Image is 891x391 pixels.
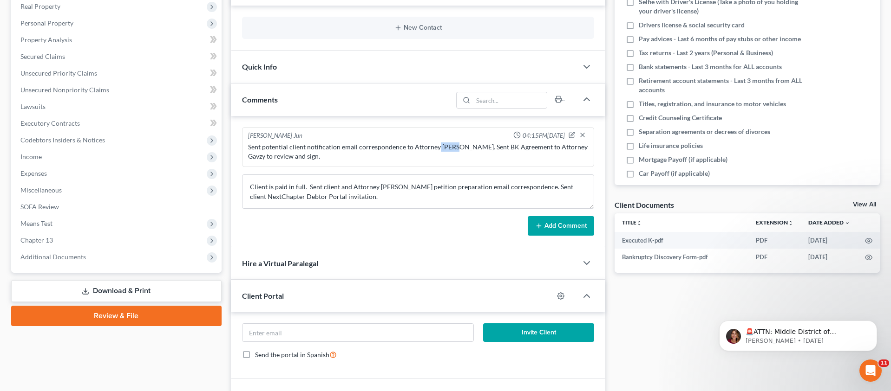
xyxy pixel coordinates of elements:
[705,301,891,366] iframe: Intercom notifications message
[622,219,642,226] a: Titleunfold_more
[615,249,748,265] td: Bankruptcy Discovery Form-pdf
[639,48,773,58] span: Tax returns - Last 2 years (Personal & Business)
[808,219,850,226] a: Date Added expand_more
[248,142,589,161] div: Sent potential client notification email correspondence to Attorney [PERSON_NAME]. Sent BK Agreem...
[20,236,53,244] span: Chapter 13
[748,249,801,265] td: PDF
[20,219,52,227] span: Means Test
[248,131,302,141] div: [PERSON_NAME] Jun
[11,306,222,326] a: Review & File
[20,69,97,77] span: Unsecured Priority Claims
[859,359,882,382] iframe: Intercom live chat
[13,199,222,215] a: SOFA Review
[528,216,594,236] button: Add Comment
[639,20,745,30] span: Drivers license & social security card
[249,24,587,32] button: New Contact
[13,48,222,65] a: Secured Claims
[242,324,473,341] input: Enter email
[845,220,850,226] i: expand_more
[639,141,703,150] span: Life insurance policies
[523,131,565,140] span: 04:15PM[DATE]
[853,201,876,208] a: View All
[20,253,86,261] span: Additional Documents
[20,203,59,211] span: SOFA Review
[13,32,222,48] a: Property Analysis
[801,232,858,249] td: [DATE]
[615,232,748,249] td: Executed K-pdf
[13,115,222,132] a: Executory Contracts
[242,62,277,71] span: Quick Info
[20,2,60,10] span: Real Property
[483,323,595,342] button: Invite Client
[20,153,42,160] span: Income
[20,119,80,127] span: Executory Contracts
[748,232,801,249] td: PDF
[20,169,47,177] span: Expenses
[756,219,793,226] a: Extensionunfold_more
[639,127,770,136] span: Separation agreements or decrees of divorces
[20,52,65,60] span: Secured Claims
[788,220,793,226] i: unfold_more
[20,36,72,44] span: Property Analysis
[255,351,329,359] span: Send the portal in Spanish
[20,136,105,144] span: Codebtors Insiders & Notices
[801,249,858,265] td: [DATE]
[242,291,284,300] span: Client Portal
[20,186,62,194] span: Miscellaneous
[615,200,674,210] div: Client Documents
[20,103,46,110] span: Lawsuits
[639,34,801,44] span: Pay advices - Last 6 months of pay stubs or other income
[242,95,278,104] span: Comments
[639,76,806,95] span: Retirement account statements - Last 3 months from ALL accounts
[13,98,222,115] a: Lawsuits
[11,280,222,302] a: Download & Print
[878,359,889,367] span: 11
[13,82,222,98] a: Unsecured Nonpriority Claims
[636,220,642,226] i: unfold_more
[473,92,547,108] input: Search...
[20,19,73,27] span: Personal Property
[639,155,727,164] span: Mortgage Payoff (if applicable)
[639,169,710,178] span: Car Payoff (if applicable)
[639,62,782,71] span: Bank statements - Last 3 months for ALL accounts
[13,65,222,82] a: Unsecured Priority Claims
[20,86,109,94] span: Unsecured Nonpriority Claims
[242,259,318,268] span: Hire a Virtual Paralegal
[639,99,786,109] span: Titles, registration, and insurance to motor vehicles
[639,113,722,122] span: Credit Counseling Certificate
